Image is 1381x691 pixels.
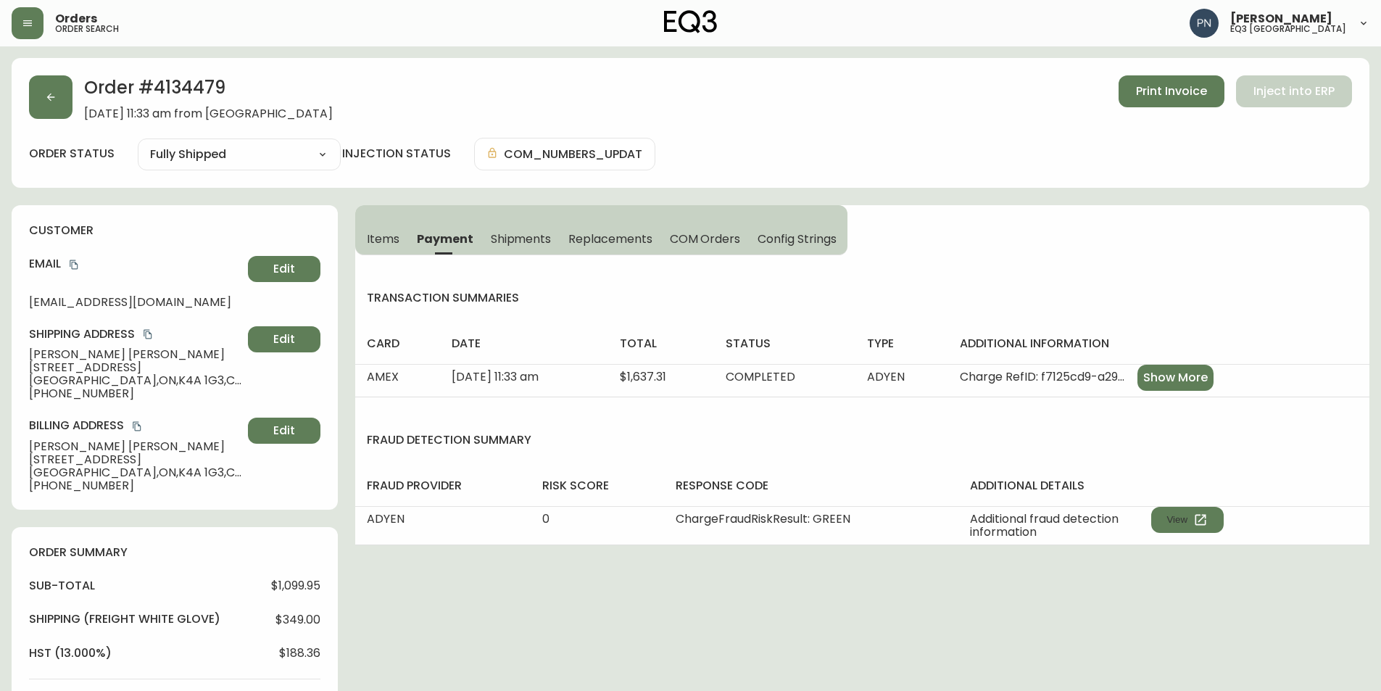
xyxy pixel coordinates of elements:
span: ADYEN [367,510,405,527]
span: [PHONE_NUMBER] [29,479,242,492]
span: Print Invoice [1136,83,1207,99]
span: [STREET_ADDRESS] [29,453,242,466]
h4: transaction summaries [355,290,1369,306]
span: Payment [417,231,473,247]
span: Show More [1143,370,1208,386]
span: $1,099.95 [271,579,320,592]
h4: date [452,336,596,352]
span: COMPLETED [726,368,795,385]
h4: hst (13.000%) [29,645,112,661]
h4: Billing Address [29,418,242,434]
span: Replacements [568,231,652,247]
h4: card [367,336,428,352]
h4: Shipping Address [29,326,242,342]
label: order status [29,146,115,162]
h5: order search [55,25,119,33]
span: COM Orders [670,231,741,247]
span: [GEOGRAPHIC_DATA] , ON , K4A 1G3 , CA [29,466,242,479]
h4: sub-total [29,578,95,594]
span: AMEX [367,368,399,385]
button: copy [130,419,144,434]
span: Items [367,231,399,247]
button: copy [141,327,155,342]
span: Edit [273,331,295,347]
h2: Order # 4134479 [84,75,333,107]
h4: risk score [542,478,652,494]
span: Edit [273,423,295,439]
img: 496f1288aca128e282dab2021d4f4334 [1190,9,1219,38]
button: Edit [248,326,320,352]
h5: eq3 [GEOGRAPHIC_DATA] [1230,25,1346,33]
span: Orders [55,13,97,25]
span: $1,637.31 [620,368,666,385]
button: Edit [248,256,320,282]
span: Shipments [491,231,552,247]
h4: injection status [342,146,451,162]
span: [PHONE_NUMBER] [29,387,242,400]
span: [GEOGRAPHIC_DATA] , ON , K4A 1G3 , CA [29,374,242,387]
button: Edit [248,418,320,444]
span: [PERSON_NAME] [1230,13,1332,25]
span: [STREET_ADDRESS] [29,361,242,374]
span: [DATE] 11:33 am [452,368,539,385]
span: [PERSON_NAME] [PERSON_NAME] [29,348,242,361]
span: Additional fraud detection information [970,513,1151,539]
span: $349.00 [275,613,320,626]
h4: status [726,336,844,352]
span: ADYEN [867,368,905,385]
h4: customer [29,223,320,239]
span: $188.36 [279,647,320,660]
span: 0 [542,510,550,527]
button: Print Invoice [1119,75,1224,107]
h4: Email [29,256,242,272]
img: logo [664,10,718,33]
h4: additional details [970,478,1358,494]
h4: order summary [29,545,320,560]
span: ChargeFraudRiskResult: GREEN [676,510,850,527]
h4: fraud provider [367,478,519,494]
h4: type [867,336,937,352]
button: copy [67,257,81,272]
span: Charge RefID: f7125cd9-a294-497f-8272-101413badeff [960,371,1132,384]
h4: total [620,336,702,352]
span: [PERSON_NAME] [PERSON_NAME] [29,440,242,453]
h4: fraud detection summary [355,432,1369,448]
span: [EMAIL_ADDRESS][DOMAIN_NAME] [29,296,242,309]
h4: Shipping ( Freight White Glove ) [29,611,220,627]
button: Show More [1137,365,1214,391]
h4: response code [676,478,946,494]
span: Config Strings [758,231,836,247]
button: View [1151,507,1224,533]
span: Edit [273,261,295,277]
span: [DATE] 11:33 am from [GEOGRAPHIC_DATA] [84,107,333,120]
h4: additional information [960,336,1358,352]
